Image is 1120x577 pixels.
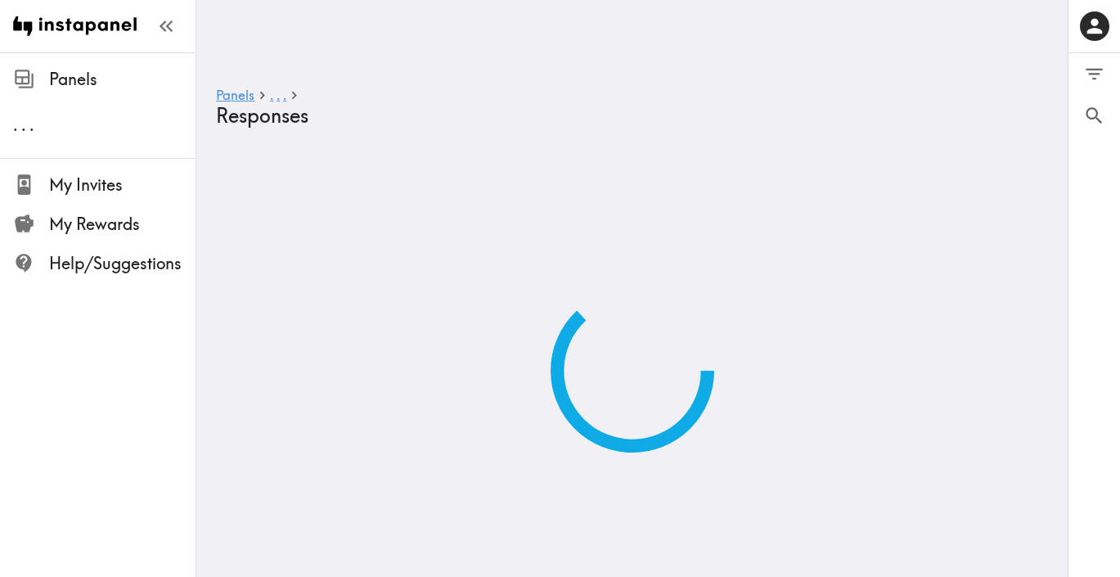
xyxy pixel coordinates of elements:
[1083,105,1105,127] span: Search
[216,88,254,104] a: Panels
[21,115,26,135] span: .
[49,174,196,196] span: My Invites
[277,87,280,103] span: .
[283,87,286,103] span: .
[270,87,273,103] span: .
[1083,63,1105,85] span: Filter Responses
[13,115,18,135] span: .
[29,115,34,135] span: .
[270,88,286,104] a: ...
[216,104,1035,128] h4: Responses
[1068,95,1120,137] button: Search
[49,252,196,275] span: Help/Suggestions
[1068,53,1120,95] button: Filter Responses
[49,213,196,236] span: My Rewards
[49,68,196,91] span: Panels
